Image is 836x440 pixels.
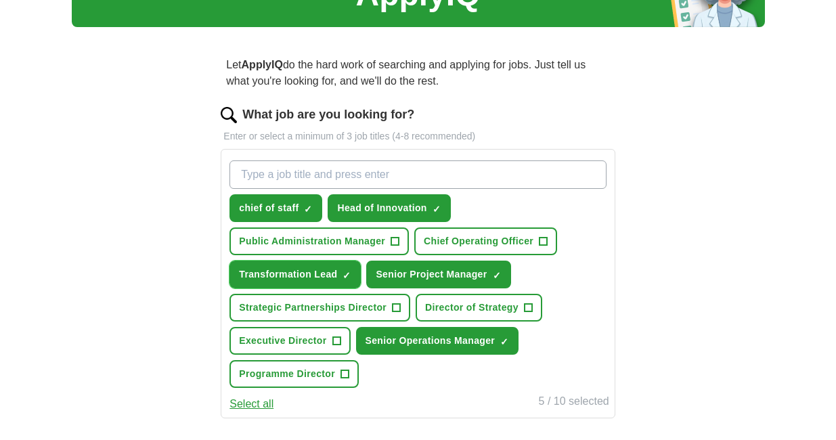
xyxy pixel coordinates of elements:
[366,334,496,348] span: Senior Operations Manager
[416,294,542,322] button: Director of Strategy
[229,261,361,288] button: Transformation Lead✓
[239,267,337,282] span: Transformation Lead
[239,234,385,248] span: Public Administration Manager
[242,106,414,124] label: What job are you looking for?
[500,336,508,347] span: ✓
[304,204,312,215] span: ✓
[343,270,351,281] span: ✓
[539,393,609,412] div: 5 / 10 selected
[229,194,322,222] button: chief of staff✓
[239,334,326,348] span: Executive Director
[493,270,501,281] span: ✓
[229,327,350,355] button: Executive Director
[239,367,335,381] span: Programme Director
[229,360,359,388] button: Programme Director
[221,107,237,123] img: search.png
[221,51,615,95] p: Let do the hard work of searching and applying for jobs. Just tell us what you're looking for, an...
[239,301,387,315] span: Strategic Partnerships Director
[424,234,533,248] span: Chief Operating Officer
[229,227,409,255] button: Public Administration Manager
[356,327,519,355] button: Senior Operations Manager✓
[242,59,283,70] strong: ApplyIQ
[414,227,557,255] button: Chief Operating Officer
[433,204,441,215] span: ✓
[221,129,615,144] p: Enter or select a minimum of 3 job titles (4-8 recommended)
[239,201,299,215] span: chief of staff
[337,201,426,215] span: Head of Innovation
[376,267,487,282] span: Senior Project Manager
[425,301,519,315] span: Director of Strategy
[229,396,273,412] button: Select all
[229,160,606,189] input: Type a job title and press enter
[229,294,410,322] button: Strategic Partnerships Director
[366,261,510,288] button: Senior Project Manager✓
[328,194,450,222] button: Head of Innovation✓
